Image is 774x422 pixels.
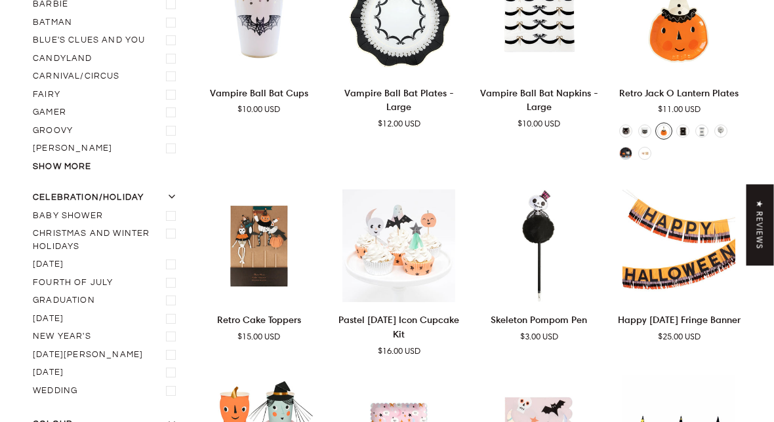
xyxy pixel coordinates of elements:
[617,81,742,116] a: Retro Jack O Lantern Plates
[237,103,280,116] span: $10.00 USD
[197,81,321,116] a: Vampire Ball Bat Cups
[636,145,653,162] li: Happy Howloween Puppy Baking Treat Cups
[337,307,462,357] a: Pastel Halloween Icon Cupcake Kit
[636,123,653,140] li: Dapper Black Cat Plate
[337,86,462,115] p: Vampire Ball Bat Plates - Large
[378,345,420,358] span: $16.00 USD
[477,307,601,343] a: Skeleton Pompom Pen
[658,103,701,116] span: $11.00 USD
[518,117,560,130] span: $10.00 USD
[337,81,462,130] a: Vampire Ball Bat Plates - Large
[33,310,181,328] label: Halloween
[617,307,742,343] a: Happy Halloween Fringe Banner
[746,184,774,265] div: Click to open Judge.me floating reviews tab
[33,140,181,158] label: Harry Potter
[477,81,601,130] a: Vampire Ball Bat Napkins - Large
[619,86,739,100] p: Retro Jack O Lantern Plates
[33,225,181,256] label: Christmas and Winter Holidays
[197,307,321,343] a: Retro Cake Toppers
[197,189,321,302] product-grid-item-variant: Default Title
[618,313,741,327] p: Happy [DATE] Fringe Banner
[658,330,701,343] span: $25.00 USD
[33,67,181,86] label: Carnival/Circus
[477,86,601,115] p: Vampire Ball Bat Napkins - Large
[477,189,601,302] product-grid-item-variant: Default Title
[617,189,742,302] a: Happy Halloween Fringe Banner
[33,346,181,364] label: St. Patrick's Day
[33,161,181,174] button: Show more
[33,86,181,104] label: Fairy
[33,292,181,310] label: Graduation
[33,104,181,122] label: Gamer
[655,123,672,140] li: Retro Jack O Lantern Plates
[197,189,321,302] a: Retro Cake Toppers
[33,328,181,346] label: New Year's
[337,189,462,357] product-grid-item: Pastel Halloween Icon Cupcake Kit
[477,189,601,302] a: Skeleton Pompom Pen
[33,364,181,382] label: Valentine's day
[33,274,181,292] label: Fourth of July
[337,313,462,341] p: Pastel [DATE] Icon Cupcake Kit
[712,123,729,140] li: Starry Boo Balloon
[33,207,181,400] ul: Filter
[217,313,301,327] p: Retro Cake Toppers
[197,189,321,343] product-grid-item: Retro Cake Toppers
[33,122,181,140] label: Groovy
[33,256,181,274] label: Father's Day
[491,313,587,327] p: Skeleton Pompom Pen
[520,330,558,343] span: $3.00 USD
[33,14,181,32] label: Batman
[617,189,742,302] product-grid-item-variant: Default Title
[337,189,462,302] img: Pastel Halloween Icon Cupcake Kit
[378,117,420,130] span: $12.00 USD
[33,207,181,225] label: Baby shower
[33,382,181,400] label: Wedding
[617,189,742,343] product-grid-item: Happy Halloween Fringe Banner
[33,191,181,207] button: Celebration/Holiday
[210,86,308,100] p: Vampire Ball Bat Cups
[33,50,181,68] label: Candyland
[617,145,634,162] li: Black Cat and Halloween Stripe Baking Treat Cups
[237,330,280,343] span: $15.00 USD
[617,123,634,140] li: Retro Black Cat Plate
[477,189,601,343] product-grid-item: Skeleton Pompom Pen
[33,31,181,50] label: Blue's Clues and You
[674,123,691,140] li: Vintage Halloween Boo Table Runner
[337,189,462,302] product-grid-item-variant: Default Title
[693,123,710,140] li: Vintage Halloween Boo Canvas Banner
[33,191,144,204] span: Celebration/Holiday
